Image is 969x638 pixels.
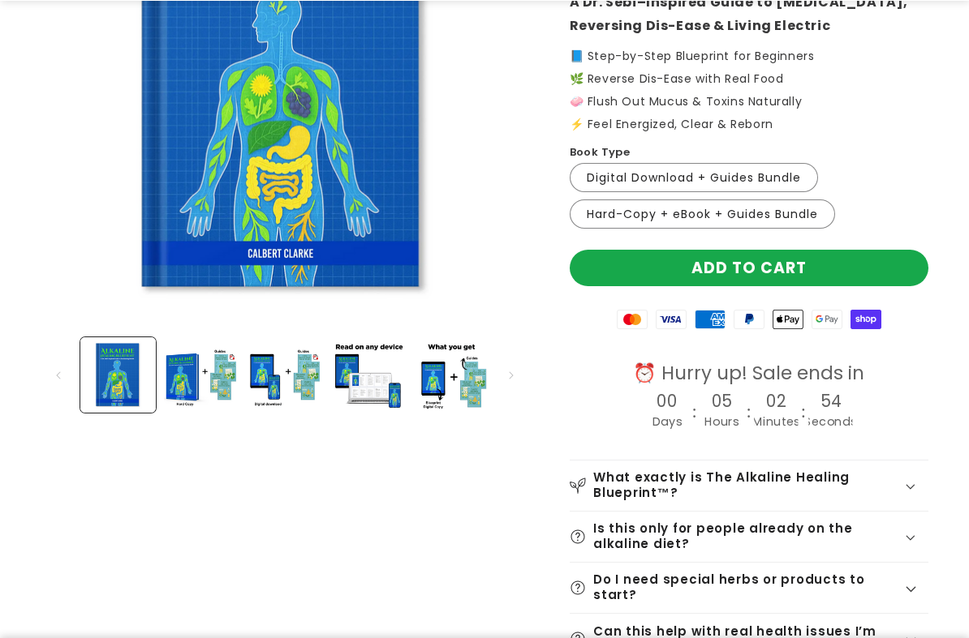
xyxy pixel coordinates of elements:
button: Slide left [41,358,76,393]
label: Hard-Copy + eBook + Guides Bundle [570,199,835,229]
label: Digital Download + Guides Bundle [570,163,818,192]
h4: 00 [657,392,678,410]
label: Book Type [570,144,631,161]
summary: Is this only for people already on the alkaline diet? [570,512,928,562]
div: ⏰ Hurry up! Sale ends in [605,362,893,386]
button: Add to cart [570,250,928,286]
h2: Is this only for people already on the alkaline diet? [593,521,903,551]
div: Hours [704,410,739,434]
summary: Do I need special herbs or products to start? [570,563,928,613]
button: Load image 4 in gallery view [330,337,406,413]
div: Days [652,410,683,434]
button: Load image 3 in gallery view [247,337,322,413]
div: : [800,396,806,430]
h2: What exactly is The Alkaline Healing Blueprint™? [593,470,903,500]
div: : [746,396,752,430]
h4: 05 [711,392,732,410]
h4: 02 [766,392,786,410]
button: Load image 1 in gallery view [80,337,156,413]
button: Load image 2 in gallery view [164,337,239,413]
summary: What exactly is The Alkaline Healing Blueprint™? [570,460,928,511]
div: Minutes [752,410,799,434]
div: Seconds [804,410,856,434]
h2: Do I need special herbs or products to start? [593,572,903,602]
button: Slide right [493,358,529,393]
h4: 54 [820,392,841,410]
button: Load image 5 in gallery view [414,337,489,413]
p: 📘 Step-by-Step Blueprint for Beginners 🌿 Reverse Dis-Ease with Real Food 🧼 Flush Out Mucus & Toxi... [570,50,928,130]
div: : [691,396,697,430]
